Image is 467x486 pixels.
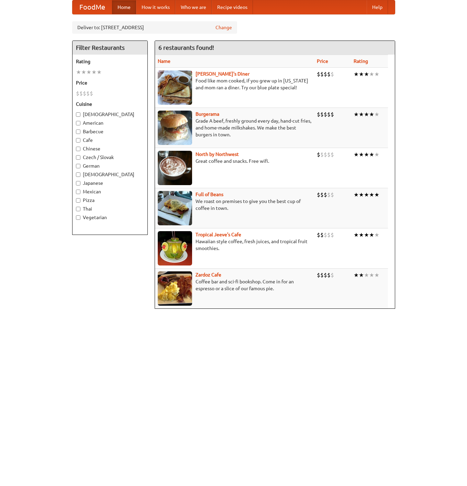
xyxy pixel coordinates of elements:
[320,271,324,279] li: $
[76,138,80,143] input: Cafe
[369,70,374,78] li: ★
[320,70,324,78] li: $
[158,271,192,306] img: zardoz.jpg
[196,111,219,117] a: Burgerama
[327,111,331,118] li: $
[374,111,379,118] li: ★
[324,231,327,239] li: $
[86,90,90,97] li: $
[354,151,359,158] li: ★
[320,191,324,199] li: $
[76,181,80,185] input: Japanese
[158,231,192,265] img: jeeves.jpg
[331,191,334,199] li: $
[374,70,379,78] li: ★
[354,58,368,64] a: Rating
[354,271,359,279] li: ★
[76,207,80,211] input: Thai
[79,90,83,97] li: $
[212,0,253,14] a: Recipe videos
[369,271,374,279] li: ★
[327,191,331,199] li: $
[73,41,147,55] h4: Filter Restaurants
[374,231,379,239] li: ★
[76,68,81,76] li: ★
[359,191,364,199] li: ★
[324,111,327,118] li: $
[76,172,80,177] input: [DEMOGRAPHIC_DATA]
[158,198,311,212] p: We roast on premises to give you the best cup of coffee in town.
[317,151,320,158] li: $
[331,111,334,118] li: $
[76,205,144,212] label: Thai
[158,238,311,252] p: Hawaiian style coffee, fresh juices, and tropical fruit smoothies.
[76,128,144,135] label: Barbecue
[374,191,379,199] li: ★
[76,198,80,203] input: Pizza
[354,70,359,78] li: ★
[369,191,374,199] li: ★
[359,151,364,158] li: ★
[327,271,331,279] li: $
[364,271,369,279] li: ★
[317,111,320,118] li: $
[136,0,175,14] a: How it works
[196,151,239,157] a: North by Northwest
[364,191,369,199] li: ★
[196,71,249,77] a: [PERSON_NAME]'s Diner
[76,137,144,144] label: Cafe
[320,151,324,158] li: $
[76,190,80,194] input: Mexican
[158,70,192,105] img: sallys.jpg
[196,192,223,197] a: Full of Beans
[83,90,86,97] li: $
[331,70,334,78] li: $
[76,129,80,134] input: Barbecue
[359,70,364,78] li: ★
[359,231,364,239] li: ★
[320,231,324,239] li: $
[317,70,320,78] li: $
[369,231,374,239] li: ★
[364,231,369,239] li: ★
[112,0,136,14] a: Home
[317,58,328,64] a: Price
[91,68,97,76] li: ★
[76,79,144,86] h5: Price
[354,231,359,239] li: ★
[158,191,192,225] img: beans.jpg
[175,0,212,14] a: Who we are
[331,151,334,158] li: $
[324,271,327,279] li: $
[369,151,374,158] li: ★
[76,121,80,125] input: American
[324,151,327,158] li: $
[158,151,192,185] img: north.jpg
[364,70,369,78] li: ★
[324,70,327,78] li: $
[76,147,80,151] input: Chinese
[76,120,144,126] label: American
[158,158,311,165] p: Great coffee and snacks. Free wifi.
[76,154,144,161] label: Czech / Slovak
[196,232,241,237] a: Tropical Jeeve's Cafe
[317,231,320,239] li: $
[76,188,144,195] label: Mexican
[327,231,331,239] li: $
[320,111,324,118] li: $
[359,271,364,279] li: ★
[90,90,93,97] li: $
[196,272,221,278] a: Zardoz Cafe
[359,111,364,118] li: ★
[324,191,327,199] li: $
[81,68,86,76] li: ★
[364,111,369,118] li: ★
[331,271,334,279] li: $
[158,111,192,145] img: burgerama.jpg
[72,21,237,34] div: Deliver to: [STREET_ADDRESS]
[86,68,91,76] li: ★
